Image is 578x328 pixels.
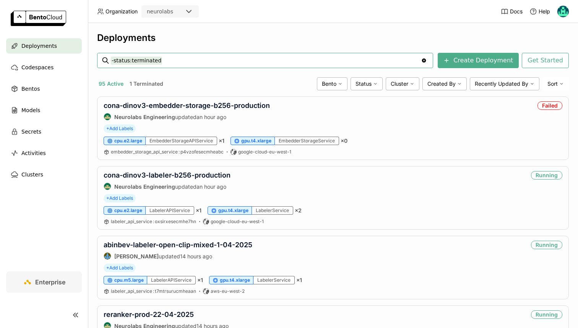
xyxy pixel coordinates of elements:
[219,137,224,144] span: × 1
[104,124,136,133] span: +Add Labels
[196,207,201,214] span: × 1
[6,81,82,96] a: Bentos
[104,183,111,190] img: Neurolabs Engineering
[542,77,569,90] div: Sort
[531,310,562,319] div: Running
[21,148,46,158] span: Activities
[6,124,82,139] a: Secrets
[114,114,175,120] strong: Neurolabs Engineering
[35,278,65,286] span: Enterprise
[106,8,138,15] span: Organization
[147,8,173,15] div: neurolabs
[391,80,408,87] span: Cluster
[111,288,196,294] a: labeler_api_service:t7mtrsurucmheaan
[104,113,270,121] div: updated
[21,41,57,51] span: Deployments
[111,288,196,294] span: labeler_api_service t7mtrsurucmheaan
[427,80,456,87] span: Created By
[128,79,165,89] button: 1 Terminated
[510,8,523,15] span: Docs
[104,310,194,318] a: reranker-prod-22-04-2025
[241,138,271,144] span: gpu.t4.xlarge
[531,241,562,249] div: Running
[114,183,175,190] strong: Neurolabs Engineering
[180,253,212,259] span: 14 hours ago
[153,288,154,294] span: :
[296,277,302,284] span: × 1
[111,149,224,155] a: embedder_storage_api_service:p4vzofesecmheabc
[422,77,467,90] div: Created By
[147,276,196,284] div: LabelerAPIService
[111,219,196,225] a: labeler_api_service:oxsirxesecmhe7hn
[470,77,539,90] div: Recently Updated By
[539,8,550,15] span: Help
[197,277,203,284] span: × 1
[6,38,82,54] a: Deployments
[104,113,111,120] img: Neurolabs Engineering
[146,137,217,145] div: EmbedderStorageAPIService
[6,60,82,75] a: Codespaces
[104,241,252,249] a: abinbev-labeler-open-clip-mixed-1-04-2025
[252,206,293,215] div: LabelerService
[356,80,372,87] span: Status
[104,101,270,109] a: cona-dinov3-embedder-storage-b256-production
[21,106,40,115] span: Models
[114,277,144,283] span: cpu.m5.large
[275,137,339,145] div: EmbedderStorageService
[104,264,136,272] span: +Add Labels
[21,170,43,179] span: Clusters
[351,77,383,90] div: Status
[104,171,231,179] a: cona-dinov3-labeler-b256-production
[220,277,250,283] span: gpu.t4.xlarge
[6,145,82,161] a: Activities
[341,137,347,144] span: × 0
[547,80,558,87] span: Sort
[211,288,245,294] span: aws-eu-west-2
[218,207,248,214] span: gpu.t4.xlarge
[21,63,54,72] span: Codespaces
[322,80,336,87] span: Bento
[114,138,142,144] span: cpu.e2.large
[97,79,125,89] button: 95 Active
[522,53,569,68] button: Get Started
[6,271,82,293] a: Enterprise
[253,276,295,284] div: LabelerService
[21,84,40,93] span: Bentos
[531,171,562,180] div: Running
[529,8,550,15] div: Help
[421,57,427,64] svg: Clear value
[317,77,347,90] div: Bento
[438,53,519,68] button: Create Deployment
[104,194,136,202] span: +Add Labels
[295,207,302,214] span: × 2
[557,6,569,17] img: Calin Cojocaru
[111,219,196,224] span: labeler_api_service oxsirxesecmhe7hn
[104,183,231,190] div: updated
[111,54,421,67] input: Search
[6,103,82,118] a: Models
[146,206,194,215] div: LabelerAPIService
[104,252,252,260] div: updated
[97,32,569,44] div: Deployments
[174,8,175,16] input: Selected neurolabs.
[104,253,111,259] img: Flaviu Sămărghițan
[238,149,291,155] span: google-cloud-eu-west-1
[179,149,180,155] span: :
[114,253,159,259] strong: [PERSON_NAME]
[6,167,82,182] a: Clusters
[196,183,226,190] span: an hour ago
[196,114,226,120] span: an hour ago
[501,8,523,15] a: Docs
[21,127,41,136] span: Secrets
[475,80,528,87] span: Recently Updated By
[153,219,154,224] span: :
[386,77,419,90] div: Cluster
[114,207,142,214] span: cpu.e2.large
[211,219,264,225] span: google-cloud-eu-west-1
[11,11,66,26] img: logo
[537,101,562,110] div: Failed
[111,149,224,155] span: embedder_storage_api_service p4vzofesecmheabc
